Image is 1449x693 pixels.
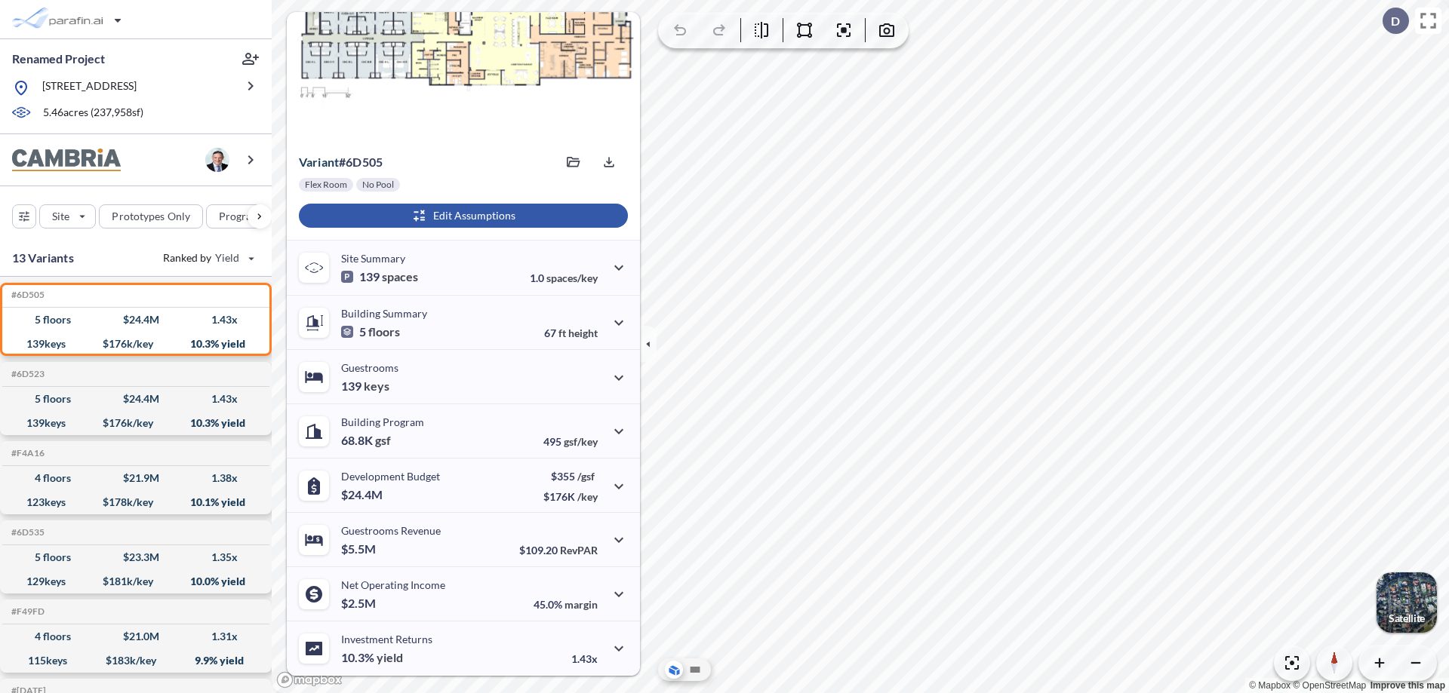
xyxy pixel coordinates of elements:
[519,544,598,557] p: $109.20
[341,470,440,483] p: Development Budget
[8,606,45,617] h5: Click to copy the code
[99,204,203,228] button: Prototypes Only
[42,78,137,97] p: [STREET_ADDRESS]
[341,633,432,645] p: Investment Returns
[276,671,343,688] a: Mapbox homepage
[375,433,391,448] span: gsf
[341,307,427,320] p: Building Summary
[341,433,391,448] p: 68.8K
[8,527,45,538] h5: Click to copy the code
[341,379,389,394] p: 139
[12,249,74,267] p: 13 Variants
[341,415,424,428] p: Building Program
[364,379,389,394] span: keys
[8,290,45,300] h5: Click to copy the code
[577,490,598,503] span: /key
[52,209,69,224] p: Site
[205,148,229,172] img: user logo
[1293,680,1366,691] a: OpenStreetMap
[534,598,598,611] p: 45.0%
[341,324,400,339] p: 5
[686,661,704,679] button: Site Plan
[341,541,378,557] p: $5.5M
[341,596,378,611] p: $2.5M
[341,524,441,537] p: Guestrooms Revenue
[571,652,598,665] p: 1.43x
[543,470,598,483] p: $355
[219,209,261,224] p: Program
[546,271,598,284] span: spaces/key
[577,470,595,483] span: /gsf
[1377,572,1437,633] img: Switcher Image
[215,250,240,265] span: Yield
[1249,680,1291,691] a: Mapbox
[305,179,347,191] p: Flex Room
[341,650,403,665] p: 10.3%
[543,490,598,503] p: $176K
[665,661,683,679] button: Aerial View
[43,105,143,121] p: 5.46 acres ( 237,958 sf)
[341,361,398,374] p: Guestrooms
[206,204,288,228] button: Program
[568,327,598,339] span: height
[151,246,264,270] button: Ranked by Yield
[362,179,394,191] p: No Pool
[377,650,403,665] span: yield
[544,327,598,339] p: 67
[530,271,598,284] p: 1.0
[341,487,385,502] p: $24.4M
[12,51,105,67] p: Renamed Project
[543,435,598,448] p: 495
[368,324,400,339] span: floors
[558,327,566,339] span: ft
[39,204,96,228] button: Site
[1389,612,1425,624] p: Satellite
[8,369,45,379] h5: Click to copy the code
[299,204,628,228] button: Edit Assumptions
[1391,14,1400,28] p: D
[12,149,121,172] img: BrandImage
[560,544,598,557] span: RevPAR
[299,155,383,170] p: # 6d505
[341,252,405,265] p: Site Summary
[112,209,190,224] p: Prototypes Only
[8,448,45,458] h5: Click to copy the code
[564,435,598,448] span: gsf/key
[1371,680,1445,691] a: Improve this map
[382,269,418,284] span: spaces
[299,155,339,169] span: Variant
[565,598,598,611] span: margin
[341,578,445,591] p: Net Operating Income
[341,269,418,284] p: 139
[1377,572,1437,633] button: Switcher ImageSatellite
